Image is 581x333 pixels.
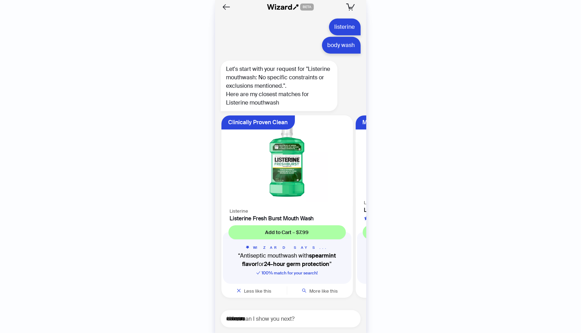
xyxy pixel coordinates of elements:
[300,4,314,11] span: BETA
[329,19,361,35] div: listerine
[221,1,232,13] button: Back
[228,245,346,250] h5: WIZARD SAYS...
[226,120,349,202] img: Listerine Fresh Burst Mouth Wash
[364,216,369,221] span: star
[363,252,480,268] q: A mouthwash with germ protection.
[256,270,318,276] span: 100 % match for your search!
[360,120,483,194] img: Listerine Cool Mint Antiseptic Mouthwash
[228,225,346,239] button: Add to Cart – $7.99
[230,215,344,222] h4: Listerine Fresh Burst Mouth Wash
[363,245,480,250] h5: WIZARD SAYS...
[322,37,361,54] div: body wash
[237,288,241,293] span: close
[265,229,309,235] span: Add to Cart – $7.99
[364,200,383,206] span: Listerine
[228,115,288,129] div: Clinically Proven Clean
[244,288,271,294] span: Less like this
[221,284,287,298] button: Less like this
[309,288,338,294] span: More like this
[228,252,346,268] q: Antiseptic mouthwash with for
[256,271,260,275] span: check
[364,207,479,213] h4: Listerine Cool Mint Antiseptic Mouthwash
[287,284,353,298] button: More like this
[363,115,428,129] div: Maximum Germ Defense
[302,288,306,293] span: search
[221,61,337,111] div: Let's start with your request for "Listerine mouthwash: No specific constraints or exclusions men...
[230,208,248,214] span: Listerine
[264,260,329,268] b: 24-hour germ protection
[364,215,398,222] div: 4.7 out of 5 stars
